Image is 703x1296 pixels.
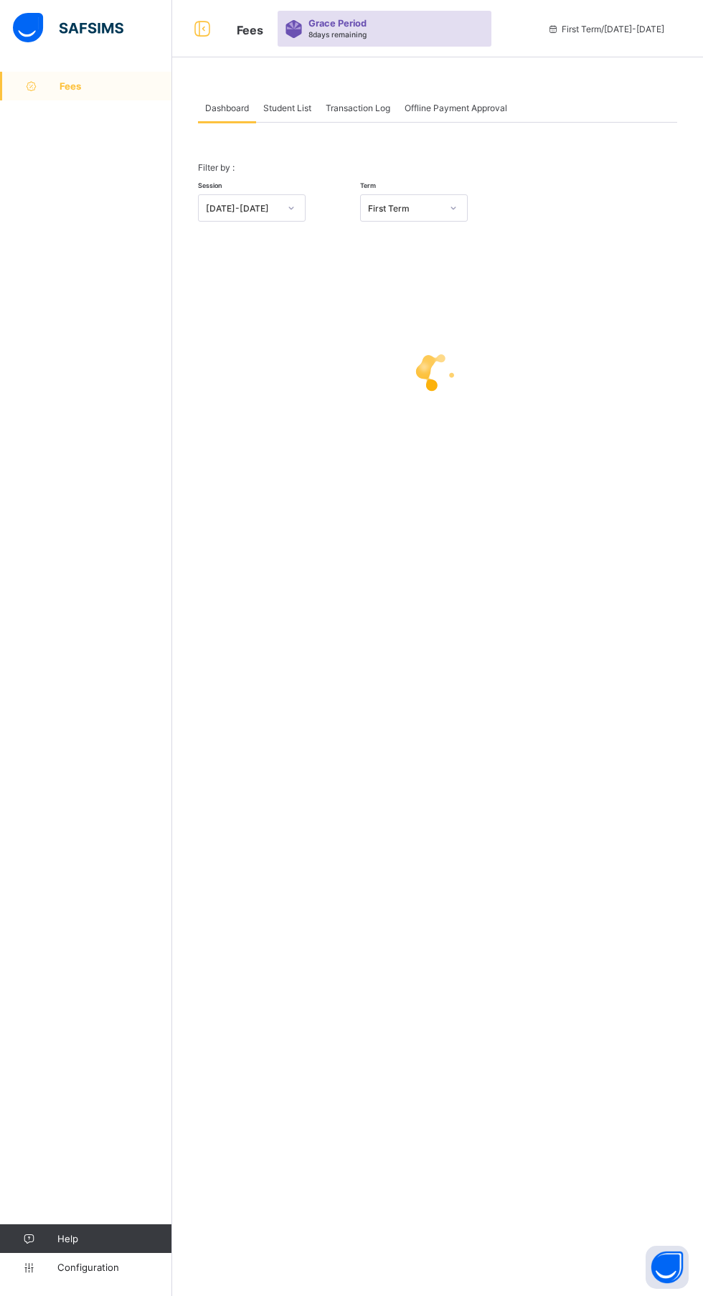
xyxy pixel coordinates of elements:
span: session/term information [547,24,664,34]
span: Help [57,1233,171,1244]
span: Fees [237,23,263,37]
button: Open asap [646,1246,689,1289]
span: Filter by : [198,162,235,173]
span: 8 days remaining [308,30,367,39]
span: Offline Payment Approval [405,103,507,113]
span: Student List [263,103,311,113]
span: Grace Period [308,18,367,29]
span: Session [198,181,222,189]
span: Dashboard [205,103,249,113]
span: Transaction Log [326,103,390,113]
span: Fees [60,80,172,92]
img: safsims [13,13,123,43]
span: Configuration [57,1262,171,1273]
span: Term [360,181,376,189]
div: First Term [368,203,441,214]
div: [DATE]-[DATE] [206,203,279,214]
img: sticker-purple.71386a28dfed39d6af7621340158ba97.svg [285,20,303,38]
